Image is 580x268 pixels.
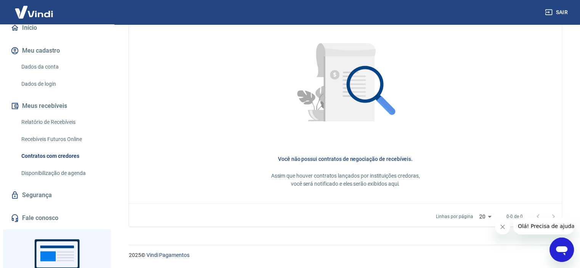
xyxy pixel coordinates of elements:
[9,98,105,114] button: Meus recebíveis
[5,5,64,11] span: Olá! Precisa de ajuda?
[146,252,190,258] a: Vindi Pagamentos
[495,219,510,234] iframe: Fechar mensagem
[9,210,105,226] a: Fale conosco
[549,238,574,262] iframe: Botão para abrir a janela de mensagens
[543,5,571,19] button: Sair
[18,59,105,75] a: Dados da conta
[141,155,549,163] h6: Você não possui contratos de negociação de recebíveis.
[506,213,523,220] p: 0-0 de 0
[9,19,105,36] a: Início
[271,173,420,187] span: Assim que houver contratos lançados por instituições credoras, você será notificado e eles serão ...
[9,42,105,59] button: Meu cadastro
[18,132,105,147] a: Recebíveis Futuros Online
[18,76,105,92] a: Dados de login
[513,218,574,234] iframe: Mensagem da empresa
[129,251,562,259] p: 2025 ©
[18,165,105,181] a: Disponibilização de agenda
[18,148,105,164] a: Contratos com credores
[278,18,413,152] img: Nenhum item encontrado
[18,114,105,130] a: Relatório de Recebíveis
[436,213,473,220] p: Linhas por página
[476,211,494,222] div: 20
[9,187,105,204] a: Segurança
[9,0,59,24] img: Vindi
